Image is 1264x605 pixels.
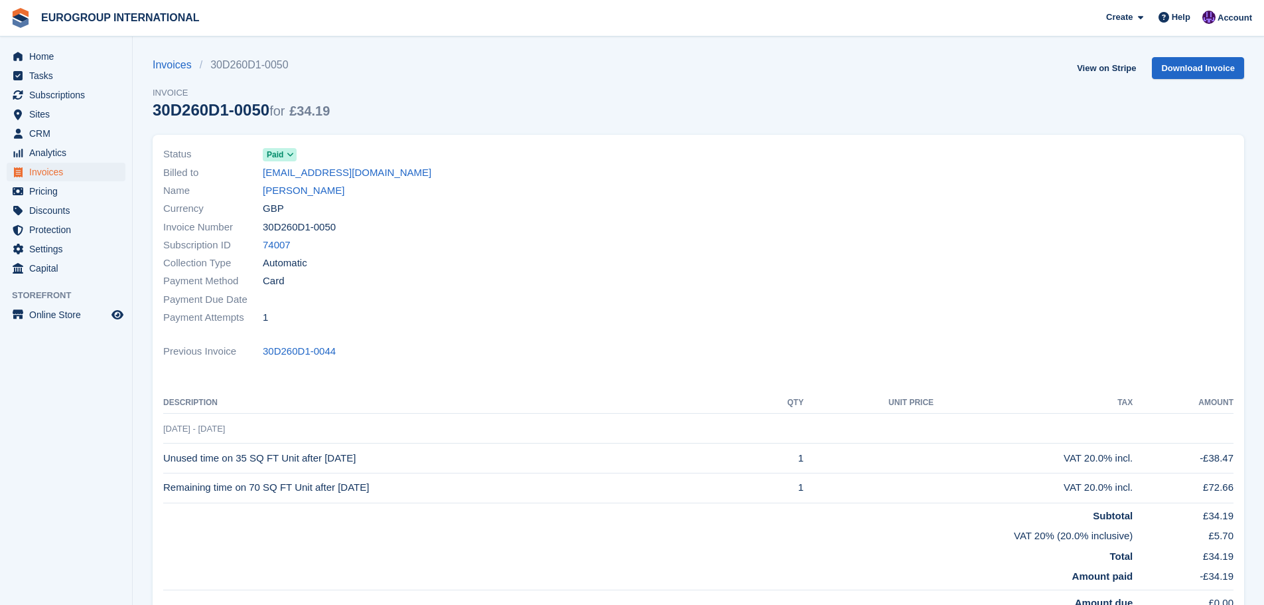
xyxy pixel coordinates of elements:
span: Paid [267,149,283,161]
a: Preview store [109,307,125,323]
span: Settings [29,240,109,258]
span: Capital [29,259,109,278]
span: Payment Attempts [163,310,263,325]
a: Paid [263,147,297,162]
td: -£34.19 [1133,564,1233,590]
th: Amount [1133,392,1233,414]
span: Invoices [29,163,109,181]
a: menu [7,305,125,324]
td: £34.19 [1133,544,1233,564]
span: Account [1218,11,1252,25]
a: View on Stripe [1072,57,1141,79]
div: 30D260D1-0050 [153,101,330,119]
span: Protection [29,220,109,239]
a: 74007 [263,238,291,253]
span: Create [1106,11,1133,24]
span: Analytics [29,143,109,162]
span: Name [163,183,263,199]
td: £5.70 [1133,523,1233,544]
a: menu [7,86,125,104]
span: Home [29,47,109,66]
a: menu [7,105,125,124]
span: Billed to [163,165,263,181]
th: QTY [756,392,804,414]
a: Invoices [153,57,200,73]
span: Collection Type [163,256,263,271]
div: VAT 20.0% incl. [934,451,1133,466]
span: Payment Due Date [163,292,263,307]
td: Remaining time on 70 SQ FT Unit after [DATE] [163,473,756,503]
a: menu [7,124,125,143]
strong: Amount paid [1072,570,1133,582]
span: Payment Method [163,274,263,289]
img: stora-icon-8386f47178a22dfd0bd8f6a31ec36ba5ce8667c1dd55bd0f319d3a0aa187defe.svg [11,8,31,28]
a: menu [7,47,125,66]
span: CRM [29,124,109,143]
td: £72.66 [1133,473,1233,503]
a: EUROGROUP INTERNATIONAL [36,7,205,29]
span: Automatic [263,256,307,271]
span: Online Store [29,305,109,324]
a: menu [7,163,125,181]
img: Calvin Tickner [1202,11,1216,24]
span: GBP [263,201,284,216]
strong: Subtotal [1093,510,1133,521]
th: Unit Price [804,392,934,414]
a: menu [7,220,125,239]
td: 1 [756,444,804,474]
span: Storefront [12,289,132,302]
td: Unused time on 35 SQ FT Unit after [DATE] [163,444,756,474]
td: VAT 20% (20.0% inclusive) [163,523,1133,544]
span: for [269,104,285,118]
span: Tasks [29,66,109,85]
a: menu [7,182,125,201]
a: menu [7,66,125,85]
span: 1 [263,310,268,325]
span: Help [1172,11,1190,24]
span: Previous Invoice [163,344,263,359]
td: £34.19 [1133,503,1233,523]
a: menu [7,259,125,278]
span: Subscriptions [29,86,109,104]
span: Status [163,147,263,162]
span: Pricing [29,182,109,201]
span: 30D260D1-0050 [263,220,336,235]
a: [PERSON_NAME] [263,183,344,199]
strong: Total [1110,551,1133,562]
span: Card [263,274,285,289]
span: Sites [29,105,109,124]
span: Invoice [153,86,330,100]
a: menu [7,240,125,258]
a: menu [7,143,125,162]
a: [EMAIL_ADDRESS][DOMAIN_NAME] [263,165,431,181]
a: menu [7,201,125,220]
span: [DATE] - [DATE] [163,424,225,434]
span: Currency [163,201,263,216]
th: Description [163,392,756,414]
th: Tax [934,392,1133,414]
a: 30D260D1-0044 [263,344,336,359]
td: 1 [756,473,804,503]
div: VAT 20.0% incl. [934,480,1133,495]
span: Discounts [29,201,109,220]
nav: breadcrumbs [153,57,330,73]
td: -£38.47 [1133,444,1233,474]
span: Invoice Number [163,220,263,235]
a: Download Invoice [1152,57,1244,79]
span: £34.19 [289,104,330,118]
span: Subscription ID [163,238,263,253]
